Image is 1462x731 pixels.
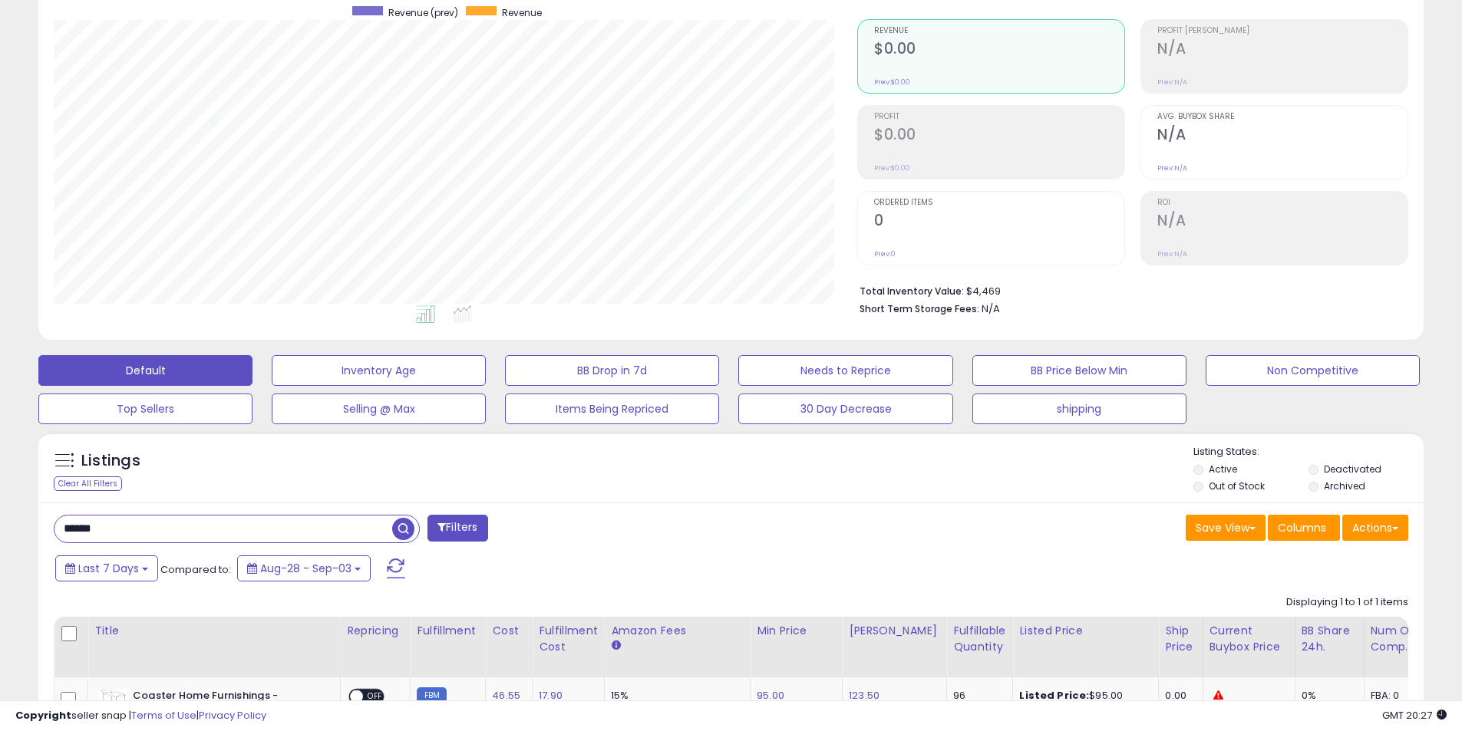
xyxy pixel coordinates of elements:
small: Prev: N/A [1157,249,1187,258]
span: Profit [PERSON_NAME] [1157,27,1408,35]
div: Clear All Filters [54,476,122,491]
button: BB Drop in 7d [505,355,719,386]
div: seller snap | | [15,709,266,723]
small: Prev: N/A [1157,77,1187,87]
span: 2025-09-12 20:27 GMT [1382,708,1447,723]
div: Current Buybox Price [1210,623,1289,655]
div: Repricing [347,623,404,639]
div: Displaying 1 to 1 of 1 items [1286,595,1408,610]
a: Privacy Policy [199,708,266,723]
small: Prev: N/A [1157,163,1187,173]
div: Listed Price [1019,623,1152,639]
div: Cost [492,623,526,639]
button: Items Being Repriced [505,393,719,424]
span: Columns [1278,520,1326,535]
button: Selling @ Max [272,393,486,424]
label: Archived [1324,479,1365,492]
div: Num of Comp. [1371,623,1427,655]
button: Filters [427,515,487,542]
li: $4,469 [860,281,1397,299]
button: Default [38,355,252,386]
span: Profit [874,113,1124,121]
button: Last 7 Days [55,555,158,581]
button: Columns [1268,515,1340,541]
span: Avg. Buybox Share [1157,113,1408,121]
button: 30 Day Decrease [738,393,952,424]
span: N/A [982,301,1000,316]
label: Deactivated [1324,463,1381,476]
h2: $0.00 [874,126,1124,147]
span: Revenue [874,27,1124,35]
button: Inventory Age [272,355,486,386]
a: Terms of Use [131,708,196,723]
button: Top Sellers [38,393,252,424]
h2: N/A [1157,212,1408,232]
div: Amazon Fees [611,623,744,639]
div: Fulfillment Cost [539,623,598,655]
button: Needs to Reprice [738,355,952,386]
h2: 0 [874,212,1124,232]
small: Prev: $0.00 [874,77,910,87]
span: Revenue (prev) [388,6,458,19]
div: Fulfillable Quantity [953,623,1006,655]
button: Non Competitive [1206,355,1420,386]
button: Actions [1342,515,1408,541]
div: Title [94,623,334,639]
span: Aug-28 - Sep-03 [260,561,351,576]
b: Total Inventory Value: [860,285,964,298]
h2: $0.00 [874,40,1124,61]
span: Ordered Items [874,199,1124,207]
div: Min Price [757,623,836,639]
div: [PERSON_NAME] [849,623,940,639]
button: Aug-28 - Sep-03 [237,555,371,581]
small: Prev: $0.00 [874,163,910,173]
h2: N/A [1157,126,1408,147]
div: BB Share 24h. [1302,623,1358,655]
button: BB Price Below Min [972,355,1186,386]
p: Listing States: [1193,445,1424,459]
button: shipping [972,393,1186,424]
button: Save View [1186,515,1266,541]
small: Amazon Fees. [611,639,620,653]
span: Compared to: [160,562,231,577]
span: ROI [1157,199,1408,207]
b: Short Term Storage Fees: [860,302,979,315]
div: Fulfillment [417,623,479,639]
span: Last 7 Days [78,561,139,576]
h2: N/A [1157,40,1408,61]
label: Active [1209,463,1237,476]
h5: Listings [81,450,140,472]
strong: Copyright [15,708,71,723]
label: Out of Stock [1209,479,1265,492]
span: Revenue [502,6,542,19]
small: Prev: 0 [874,249,896,258]
div: Ship Price [1165,623,1196,655]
